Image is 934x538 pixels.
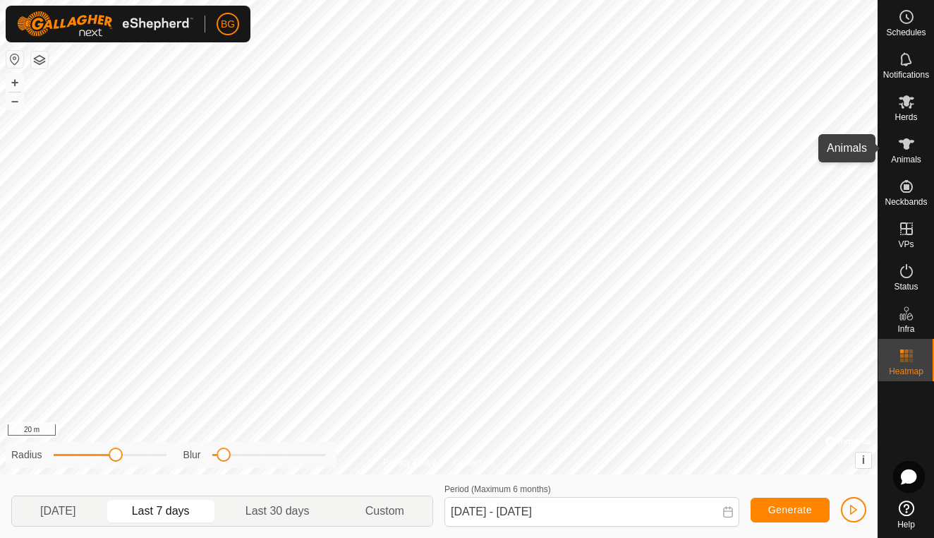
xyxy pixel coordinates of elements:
[878,495,934,534] a: Help
[889,367,923,376] span: Heatmap
[862,454,865,466] span: i
[886,28,926,37] span: Schedules
[885,198,927,206] span: Neckbands
[31,52,48,68] button: Map Layers
[245,503,310,520] span: Last 30 days
[898,240,914,249] span: VPs
[365,503,404,520] span: Custom
[768,504,812,515] span: Generate
[6,92,23,109] button: –
[221,17,235,32] span: BG
[17,11,193,37] img: Gallagher Logo
[894,113,917,121] span: Herds
[383,456,436,469] a: Privacy Policy
[897,520,915,529] span: Help
[40,503,75,520] span: [DATE]
[897,325,914,333] span: Infra
[6,51,23,68] button: Reset Map
[891,155,921,164] span: Animals
[444,484,551,494] label: Period (Maximum 6 months)
[894,282,918,291] span: Status
[751,498,830,522] button: Generate
[883,71,929,79] span: Notifications
[11,448,42,462] label: Radius
[856,453,871,468] button: i
[6,74,23,91] button: +
[453,456,495,469] a: Contact Us
[132,503,190,520] span: Last 7 days
[183,448,201,462] label: Blur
